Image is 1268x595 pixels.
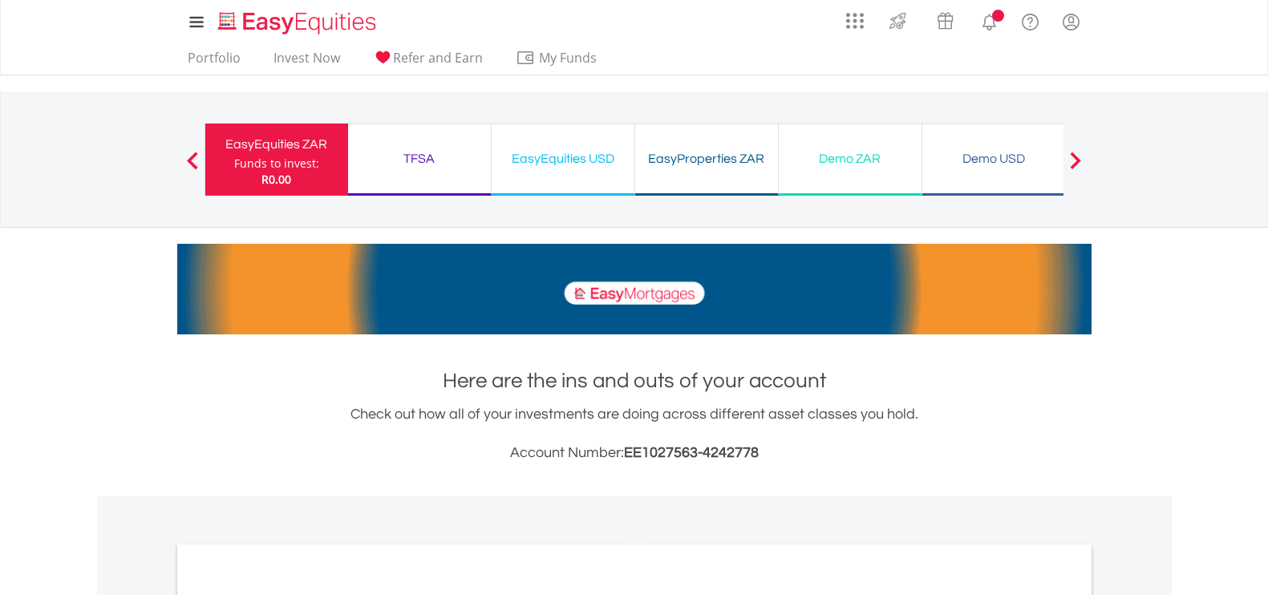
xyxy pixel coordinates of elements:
[1059,160,1092,176] button: Next
[261,172,291,187] span: R0.00
[645,148,768,170] div: EasyProperties ZAR
[176,160,209,176] button: Previous
[393,49,483,67] span: Refer and Earn
[267,50,346,75] a: Invest Now
[788,148,912,170] div: Demo ZAR
[358,148,481,170] div: TFSA
[846,12,864,30] img: grid-menu-icon.svg
[177,366,1092,395] h1: Here are the ins and outs of your account
[1051,4,1092,39] a: My Profile
[1010,4,1051,36] a: FAQ's and Support
[215,133,338,156] div: EasyEquities ZAR
[367,50,489,75] a: Refer and Earn
[177,442,1092,464] h3: Account Number:
[836,4,874,30] a: AppsGrid
[516,47,621,68] span: My Funds
[234,156,319,172] div: Funds to invest:
[181,50,247,75] a: Portfolio
[932,148,1055,170] div: Demo USD
[501,148,625,170] div: EasyEquities USD
[177,403,1092,464] div: Check out how all of your investments are doing across different asset classes you hold.
[624,445,759,460] span: EE1027563-4242778
[215,10,383,36] img: EasyEquities_Logo.png
[969,4,1010,36] a: Notifications
[177,244,1092,334] img: EasyMortage Promotion Banner
[885,8,911,34] img: thrive-v2.svg
[212,4,383,36] a: Home page
[932,8,958,34] img: vouchers-v2.svg
[922,4,969,34] a: Vouchers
